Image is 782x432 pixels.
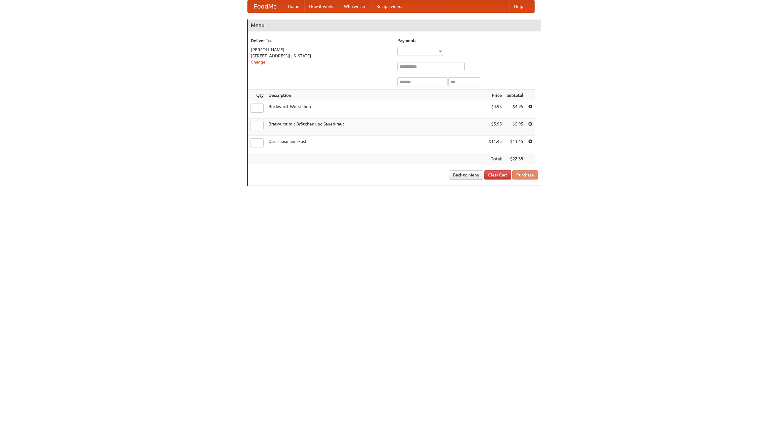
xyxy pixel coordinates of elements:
[251,60,265,64] a: Change
[266,90,486,101] th: Description
[486,118,504,136] td: $5.95
[283,0,304,13] a: Home
[266,118,486,136] td: Bratwurst mit Brötchen und Sauerkraut
[266,101,486,118] td: Bockwurst Würstchen
[504,118,526,136] td: $5.95
[486,153,504,165] th: Total:
[512,170,538,180] button: Purchase
[486,90,504,101] th: Price
[371,0,408,13] a: Recipe videos
[449,170,483,180] a: Back to Menu
[486,101,504,118] td: $4.95
[248,90,266,101] th: Qty
[248,19,541,31] h4: Menu
[304,0,339,13] a: How it works
[266,136,486,153] td: Das Hausmannskost
[484,170,511,180] a: Clear Cart
[251,47,391,53] div: [PERSON_NAME]
[509,0,528,13] a: Help
[339,0,371,13] a: Who we are
[504,101,526,118] td: $4.95
[251,53,391,59] div: [STREET_ADDRESS][US_STATE]
[486,136,504,153] td: $11.45
[504,136,526,153] td: $11.45
[397,38,538,44] h5: Payment:
[504,153,526,165] th: $22.35
[248,0,283,13] a: FoodMe
[504,90,526,101] th: Subtotal
[251,38,391,44] h5: Deliver To:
